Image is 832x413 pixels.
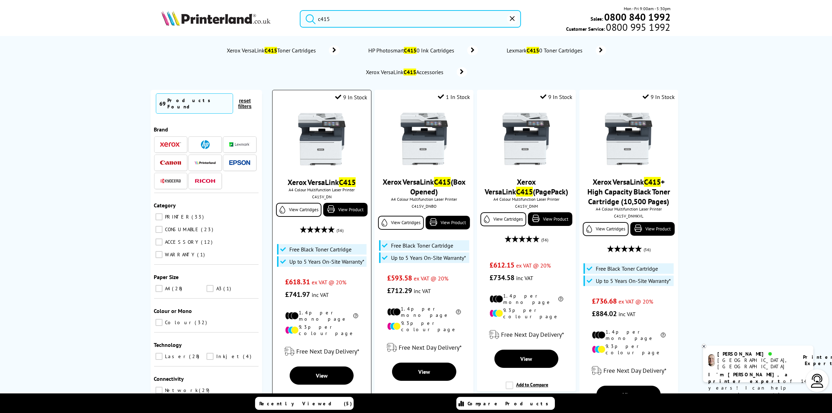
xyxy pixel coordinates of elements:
span: £736.68 [592,297,617,306]
mark: C415 [404,69,416,76]
li: 1.4p per mono page [592,329,666,341]
div: C415V_DN [278,194,366,199]
span: Sales: [591,15,603,22]
a: View Cartridges [583,222,629,236]
span: ex VAT @ 20% [516,262,551,269]
span: 0800 995 1992 [605,24,671,30]
span: Colour or Mono [154,307,192,314]
span: Colour [164,319,194,326]
span: £618.31 [285,277,310,286]
div: modal_delivery [583,361,675,380]
input: PRINTER 33 [155,213,162,220]
li: 1.4p per mono page [285,309,358,322]
span: Lexmark 0 Toner Cartridges [506,47,585,54]
div: [GEOGRAPHIC_DATA], [GEOGRAPHIC_DATA] [718,357,794,370]
a: 0800 840 1992 [603,14,671,20]
div: 9 In Stock [335,94,368,101]
span: £593.58 [387,273,412,283]
input: Colour 32 [155,319,162,326]
span: Up to 5 Years On-Site Warranty* [391,254,466,261]
span: Network [164,387,198,393]
span: A4 Colour Multifunction Laser Printer [480,197,572,202]
a: View Product [426,216,470,229]
span: 1 [223,285,233,292]
span: View [520,355,532,362]
span: Free Next Day Delivery* [296,347,359,355]
img: Ricoh [195,179,216,183]
span: inc VAT [312,291,329,298]
span: Mon - Fri 9:00am - 5:30pm [624,5,671,12]
a: Xerox VersaLinkC415+ High Capacity Black Toner Cartridge (10,500 Pages) [587,177,670,206]
span: A4 Colour Multifunction Laser Printer [583,206,675,212]
img: Printerland Logo [161,10,270,26]
span: 32 [195,319,209,326]
span: Customer Service: [566,24,671,32]
span: Inkjet [215,353,242,359]
span: 33 [192,214,206,220]
div: modal_delivery [276,342,367,361]
div: modal_delivery [480,325,572,344]
p: of 14 years! I can help you choose the right product [708,371,808,405]
a: Compare Products [456,397,555,410]
input: CONSUMABLE 23 [155,226,162,233]
span: ex VAT @ 20% [312,279,346,286]
span: £712.29 [387,286,412,295]
mark: C415 [404,47,417,54]
li: 1.4p per mono page [490,293,563,305]
span: inc VAT [414,287,431,294]
a: LexmarkC4150 Toner Cartridges [506,45,606,55]
img: Lexmark [229,142,250,147]
span: Laser [164,353,189,359]
span: £741.97 [285,290,310,299]
input: Inkjet 4 [207,353,214,360]
img: ashley-livechat.png [708,354,715,366]
span: WARRANTY [164,251,197,258]
span: Free Black Toner Cartridge [391,242,454,249]
a: View [596,386,661,404]
span: View [623,391,635,398]
span: Compare Products [468,400,552,407]
span: Category [154,202,176,209]
span: 12 [201,239,215,245]
span: Free Next Day Delivery* [399,343,462,351]
span: Connectivity [154,375,184,382]
div: C415V_DNHKVL [585,213,673,219]
img: Canon [160,161,181,165]
a: Xerox VersaLinkC415 [288,177,356,187]
a: View Cartridges [276,203,321,217]
span: Paper Size [154,273,179,280]
img: Xerox-VersaLink-C415-Front-Main-Small.jpg [500,113,552,165]
span: Up to 5 Years On-Site Warranty* [289,258,364,265]
input: ACCESSORY 12 [155,238,162,245]
span: PRINTER [164,214,191,220]
span: Technology [154,341,182,348]
li: 1.4p per mono page [387,306,461,318]
input: A3 1 [207,285,214,292]
span: Up to 5 Years On-Site Warranty* [596,277,671,284]
div: C415V_DNBO [380,204,468,209]
div: C415V_DNM [482,204,571,209]
span: View [418,368,430,375]
span: 28 [189,353,201,359]
button: reset filters [233,98,257,109]
span: Xerox VersaLink Toner Cartridges [226,47,319,54]
span: A3 [215,285,223,292]
input: Search product or brand [300,10,521,28]
input: A4 28 [155,285,162,292]
span: Recently Viewed (5) [260,400,353,407]
a: Recently Viewed (5) [255,397,354,410]
mark: C415 [516,187,533,197]
span: £884.02 [592,309,617,318]
a: View Product [630,222,675,236]
span: (56) [337,224,343,237]
div: 1 In Stock [438,93,470,100]
a: View Cartridges [378,216,424,230]
span: A4 [164,285,172,292]
li: 9.3p per colour page [490,307,563,320]
span: ex VAT @ 20% [414,275,448,282]
span: (56) [644,243,651,256]
span: Free Black Toner Cartridge [596,265,658,272]
img: Epson [229,160,250,165]
img: user-headset-light.svg [810,374,824,388]
span: Brand [154,126,168,133]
